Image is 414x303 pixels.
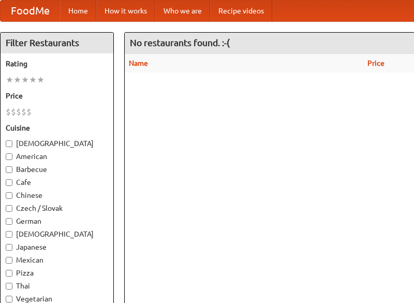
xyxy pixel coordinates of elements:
a: Recipe videos [210,1,272,21]
li: $ [11,106,16,118]
label: Pizza [6,268,108,278]
input: Mexican [6,257,12,264]
label: Cafe [6,177,108,187]
input: Pizza [6,270,12,277]
label: Mexican [6,255,108,265]
label: Chinese [6,190,108,200]
label: German [6,216,108,226]
h4: Filter Restaurants [1,33,113,53]
h5: Cuisine [6,123,108,133]
li: $ [6,106,11,118]
input: [DEMOGRAPHIC_DATA] [6,140,12,147]
label: Czech / Slovak [6,203,108,213]
a: How it works [96,1,155,21]
input: Barbecue [6,166,12,173]
li: ★ [37,74,45,85]
label: [DEMOGRAPHIC_DATA] [6,138,108,149]
input: American [6,153,12,160]
input: Japanese [6,244,12,251]
input: Cafe [6,179,12,186]
label: [DEMOGRAPHIC_DATA] [6,229,108,239]
h5: Price [6,91,108,101]
li: ★ [21,74,29,85]
li: $ [26,106,32,118]
a: Name [129,59,148,67]
input: Thai [6,283,12,290]
label: Japanese [6,242,108,252]
li: ★ [29,74,37,85]
a: Home [60,1,96,21]
li: $ [16,106,21,118]
label: Barbecue [6,164,108,175]
label: Thai [6,281,108,291]
input: Vegetarian [6,296,12,302]
a: Price [367,59,385,67]
h5: Rating [6,59,108,69]
ng-pluralize: No restaurants found. :-( [130,38,230,48]
label: American [6,151,108,162]
input: [DEMOGRAPHIC_DATA] [6,231,12,238]
input: German [6,218,12,225]
input: Czech / Slovak [6,205,12,212]
li: $ [21,106,26,118]
a: FoodMe [1,1,60,21]
a: Who we are [155,1,210,21]
li: ★ [13,74,21,85]
input: Chinese [6,192,12,199]
li: ★ [6,74,13,85]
